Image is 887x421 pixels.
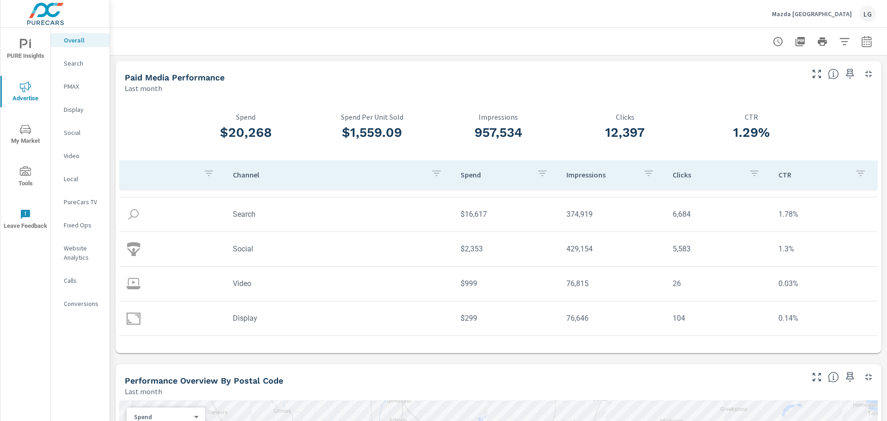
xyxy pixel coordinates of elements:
[225,202,453,226] td: Search
[309,113,436,121] p: Spend Per Unit Sold
[673,170,742,179] p: Clicks
[861,370,876,384] button: Minimize Widget
[3,209,48,232] span: Leave Feedback
[64,276,102,285] p: Calls
[64,36,102,45] p: Overall
[828,372,839,383] span: Understand performance data by postal code. Individual postal codes can be selected and expanded ...
[559,306,665,330] td: 76,646
[51,172,109,186] div: Local
[51,149,109,163] div: Video
[64,105,102,114] p: Display
[566,170,636,179] p: Impressions
[665,237,772,261] td: 5,583
[828,68,839,79] span: Understand performance metrics over the selected time range.
[64,82,102,91] p: PMAX
[688,125,815,140] h3: 1.29%
[453,237,559,261] td: $2,353
[134,413,190,421] p: Spend
[665,202,772,226] td: 6,684
[809,370,824,384] button: Make Fullscreen
[51,218,109,232] div: Fixed Ops
[64,174,102,183] p: Local
[843,370,857,384] span: Save this to your personalized report
[125,386,162,397] p: Last month
[835,32,854,51] button: Apply Filters
[562,125,688,140] h3: 12,397
[125,83,162,94] p: Last month
[64,128,102,137] p: Social
[309,125,436,140] h3: $1,559.09
[51,79,109,93] div: PMAX
[64,197,102,207] p: PureCars TV
[688,113,815,121] p: CTR
[435,113,562,121] p: Impressions
[225,272,453,295] td: Video
[127,242,140,256] img: icon-social.svg
[127,277,140,291] img: icon-video.svg
[665,272,772,295] td: 26
[791,32,809,51] button: "Export Report to PDF"
[843,67,857,81] span: Save this to your personalized report
[51,103,109,116] div: Display
[813,32,832,51] button: Print Report
[64,220,102,230] p: Fixed Ops
[3,166,48,189] span: Tools
[3,39,48,61] span: PURE Insights
[51,33,109,47] div: Overall
[64,59,102,68] p: Search
[3,81,48,104] span: Advertise
[665,306,772,330] td: 104
[453,306,559,330] td: $299
[453,272,559,295] td: $999
[861,67,876,81] button: Minimize Widget
[233,170,424,179] p: Channel
[182,113,309,121] p: Spend
[559,237,665,261] td: 429,154
[225,237,453,261] td: Social
[225,306,453,330] td: Display
[64,151,102,160] p: Video
[125,73,225,82] h5: Paid Media Performance
[771,237,877,261] td: 1.3%
[127,207,140,221] img: icon-search.svg
[859,6,876,22] div: LG
[51,56,109,70] div: Search
[772,10,852,18] p: Mazda [GEOGRAPHIC_DATA]
[51,297,109,311] div: Conversions
[51,241,109,264] div: Website Analytics
[435,125,562,140] h3: 957,534
[809,67,824,81] button: Make Fullscreen
[771,202,877,226] td: 1.78%
[51,274,109,287] div: Calls
[64,299,102,308] p: Conversions
[771,272,877,295] td: 0.03%
[771,306,877,330] td: 0.14%
[857,32,876,51] button: Select Date Range
[64,244,102,262] p: Website Analytics
[778,170,848,179] p: CTR
[127,311,140,325] img: icon-display.svg
[559,202,665,226] td: 374,919
[125,376,283,385] h5: Performance Overview By Postal Code
[3,124,48,146] span: My Market
[559,272,665,295] td: 76,815
[0,28,50,240] div: nav menu
[51,195,109,209] div: PureCars TV
[51,126,109,140] div: Social
[453,202,559,226] td: $16,617
[562,113,688,121] p: Clicks
[461,170,530,179] p: Spend
[182,125,309,140] h3: $20,268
